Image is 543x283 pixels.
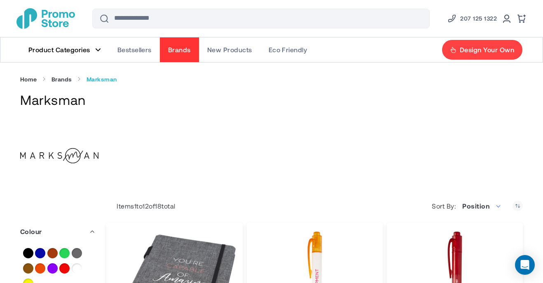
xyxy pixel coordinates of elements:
span: Bestsellers [117,46,152,54]
a: Green [59,248,70,258]
a: Red [59,263,70,274]
a: Orange [35,263,45,274]
label: Sort By [432,202,458,210]
a: Black [23,248,33,258]
a: Grey [72,248,82,258]
span: Brands [168,46,191,54]
img: Promotional Merchandise [16,8,75,29]
a: Phone [447,14,497,23]
a: store logo [16,8,75,29]
a: Natural [23,263,33,274]
span: Product Categories [28,46,90,54]
a: Brown [47,248,58,258]
p: Items to of total [106,202,175,210]
span: Position [462,202,489,210]
span: New Products [207,46,252,54]
span: Position [458,198,506,214]
a: Set Descending Direction [513,201,523,211]
a: White [72,263,82,274]
span: 207 125 1322 [460,14,497,23]
span: 18 [155,202,161,210]
div: Colour [20,221,96,242]
a: Purple [47,263,58,274]
h1: Marksman [20,91,523,109]
span: 12 [143,202,149,210]
a: Blue [35,248,45,258]
strong: Marksman [87,76,117,83]
span: 1 [134,202,136,210]
a: Home [20,76,37,83]
a: Brands [51,76,72,83]
div: Open Intercom Messenger [515,255,535,275]
img: Marksman [20,117,98,195]
span: Design Your Own [460,46,514,54]
span: Eco Friendly [269,46,307,54]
